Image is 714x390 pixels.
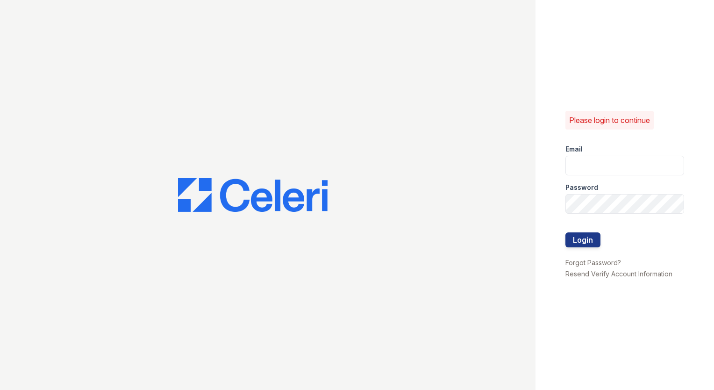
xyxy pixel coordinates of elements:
a: Resend Verify Account Information [565,270,672,278]
label: Email [565,144,583,154]
p: Please login to continue [569,115,650,126]
label: Password [565,183,598,192]
button: Login [565,232,600,247]
img: CE_Logo_Blue-a8612792a0a2168367f1c8372b55b34899dd931a85d93a1a3d3e32e68fde9ad4.png [178,178,328,212]
a: Forgot Password? [565,259,621,267]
